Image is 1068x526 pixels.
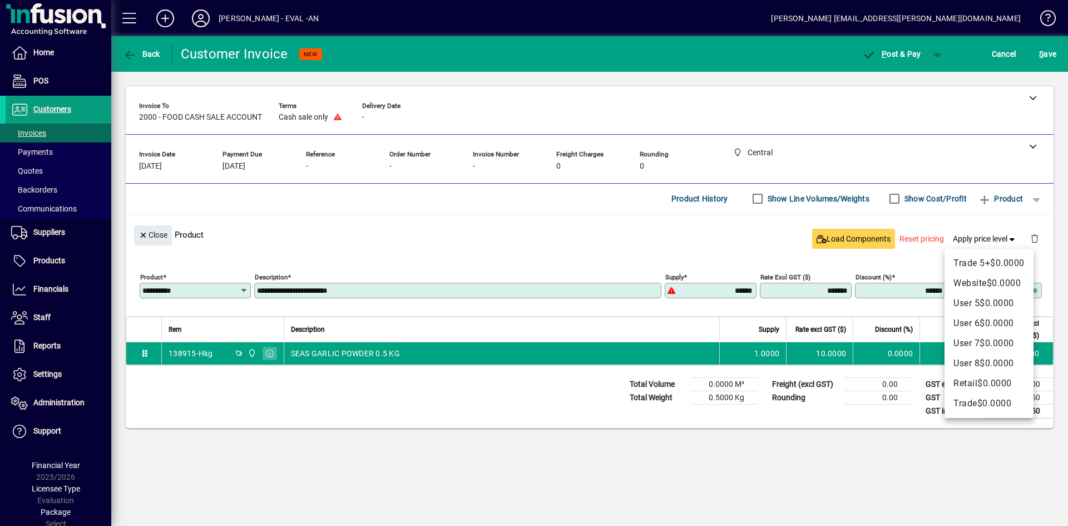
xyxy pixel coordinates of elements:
span: Trade [953,398,977,409]
span: $0.0000 [987,278,1021,288]
span: User 6 [953,318,980,328]
span: Trade 5+ [953,258,990,268]
span: $0.0000 [980,338,1014,348]
span: User 7 [953,338,980,348]
span: $0.0000 [977,378,1012,389]
span: $0.0000 [977,398,1012,409]
span: $0.0000 [980,298,1014,308]
span: $0.0000 [980,358,1014,368]
span: Retail [953,378,977,389]
span: $0.0000 [990,258,1025,268]
span: Website [953,278,987,288]
span: User 8 [953,358,980,368]
span: $0.0000 [980,318,1014,328]
span: User 5 [953,298,980,308]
